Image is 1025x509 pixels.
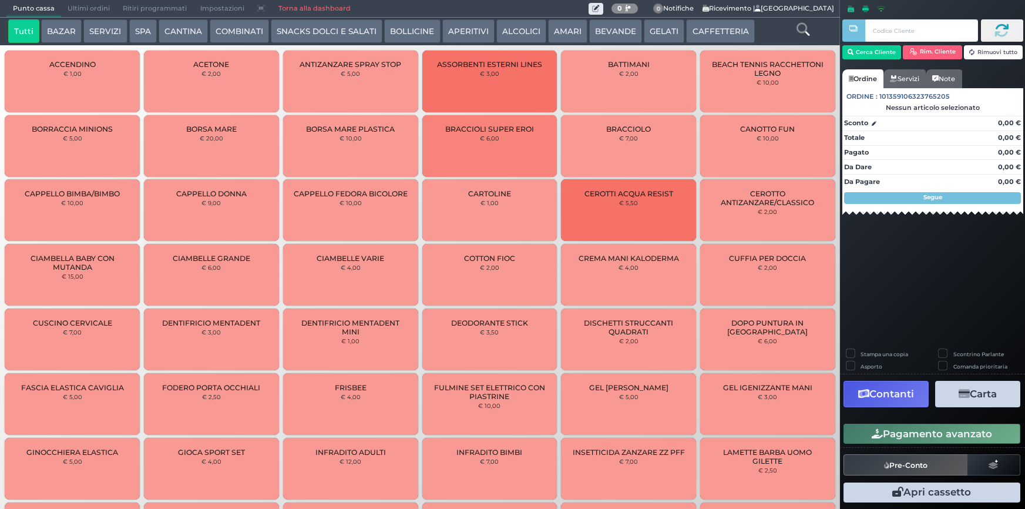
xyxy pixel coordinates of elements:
[6,1,61,17] span: Punto cassa
[49,60,96,69] span: ACCENDINO
[757,79,779,86] small: € 10,00
[844,148,869,156] strong: Pagato
[294,189,408,198] span: CAPPELLO FEDORA BICOLORE
[200,135,223,142] small: € 20,00
[129,19,157,43] button: SPA
[445,125,534,133] span: BRACCIOLI SUPER EROI
[178,448,245,457] span: GIOCA SPORT SET
[589,383,668,392] span: GEL [PERSON_NAME]
[589,19,642,43] button: BEVANDE
[341,264,361,271] small: € 4,00
[61,199,83,206] small: € 10,00
[844,178,880,186] strong: Da Pagare
[25,189,120,198] span: CAPPELLO BIMBA/BIMBO
[159,19,208,43] button: CANTINA
[846,92,878,102] span: Ordine :
[15,254,130,272] span: CIAMBELLA BABY CON MUTANDA
[63,70,82,77] small: € 1,00
[63,393,82,400] small: € 5,00
[480,264,499,271] small: € 2,00
[619,458,638,465] small: € 7,00
[480,135,499,142] small: € 6,00
[844,133,865,142] strong: Totale
[584,189,673,198] span: CEROTTI ACQUA RESIST
[464,254,515,263] span: COTTON FIOC
[480,199,499,206] small: € 1,00
[496,19,546,43] button: ALCOLICI
[843,381,929,407] button: Contanti
[758,208,777,215] small: € 2,00
[61,1,116,17] span: Ultimi ordini
[201,264,221,271] small: € 6,00
[608,60,650,69] span: BATTIMANI
[384,19,440,43] button: BOLLICINE
[340,135,362,142] small: € 10,00
[757,135,779,142] small: € 10,00
[606,125,651,133] span: BRACCIOLO
[186,125,237,133] span: BORSA MARE
[480,70,499,77] small: € 3,00
[619,135,638,142] small: € 7,00
[335,383,367,392] span: FRISBEE
[686,19,754,43] button: CAFFETTERIA
[998,178,1021,186] strong: 0,00 €
[340,458,361,465] small: € 12,00
[193,60,229,69] span: ACETONE
[758,337,777,344] small: € 6,00
[116,1,193,17] span: Ritiri programmati
[998,163,1021,171] strong: 0,00 €
[617,4,622,12] b: 0
[729,254,806,263] span: CUFFIA PER DOCCIA
[306,125,395,133] span: BORSA MARE PLASTICA
[201,458,221,465] small: € 4,00
[842,45,902,59] button: Cerca Cliente
[861,350,908,358] label: Stampa una copia
[619,337,638,344] small: € 2,00
[758,467,777,474] small: € 2,50
[271,1,357,17] a: Torna alla dashboard
[201,70,221,77] small: € 2,00
[317,254,384,263] span: CIAMBELLE VARIE
[341,70,360,77] small: € 5,00
[293,319,408,336] span: DENTIFRICIO MENTADENT MINI
[451,319,528,327] span: DEODORANTE STICK
[478,402,500,409] small: € 10,00
[341,337,359,344] small: € 1,00
[923,193,942,201] strong: Segue
[162,319,260,327] span: DENTIFRICIO MENTADENT
[480,329,499,336] small: € 3,50
[619,199,638,206] small: € 5,50
[998,133,1021,142] strong: 0,00 €
[953,350,1004,358] label: Scontrino Parlante
[883,69,926,88] a: Servizi
[480,458,499,465] small: € 7,00
[340,199,362,206] small: € 10,00
[926,69,962,88] a: Note
[202,393,221,400] small: € 2,50
[619,70,638,77] small: € 2,00
[843,483,1020,503] button: Apri cassetto
[844,163,872,171] strong: Da Dare
[194,1,251,17] span: Impostazioni
[758,264,777,271] small: € 2,00
[579,254,679,263] span: CREMA MANI KALODERMA
[32,125,113,133] span: BORRACCIA MINIONS
[619,264,638,271] small: € 4,00
[315,448,386,457] span: INFRADITO ADULTI
[843,454,968,475] button: Pre-Conto
[865,19,977,42] input: Codice Cliente
[300,60,401,69] span: ANTIZANZARE SPRAY STOP
[201,329,221,336] small: € 3,00
[62,273,83,280] small: € 15,00
[903,45,962,59] button: Rim. Cliente
[710,319,825,336] span: DOPO PUNTURA IN [GEOGRAPHIC_DATA]
[844,118,868,128] strong: Sconto
[442,19,495,43] button: APERITIVI
[740,125,795,133] span: CANOTTO FUN
[83,19,127,43] button: SERVIZI
[879,92,950,102] span: 101359106323765205
[723,383,812,392] span: GEL IGENIZZANTE MANI
[842,103,1023,112] div: Nessun articolo selezionato
[998,119,1021,127] strong: 0,00 €
[998,148,1021,156] strong: 0,00 €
